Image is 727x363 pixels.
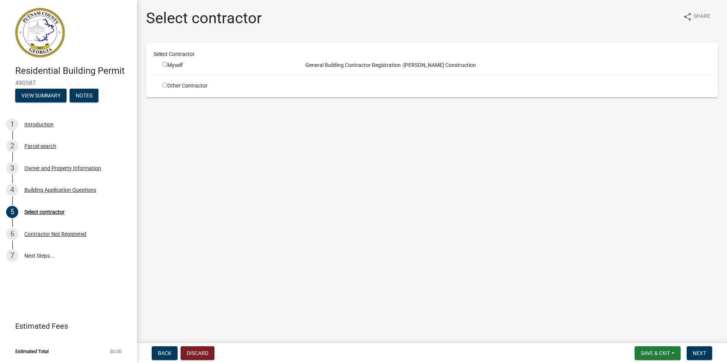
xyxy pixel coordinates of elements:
span: 490587 [15,80,122,87]
div: Select contractor [24,209,65,215]
i: share [683,12,692,21]
div: Other Contractor [157,82,297,90]
button: shareShare [677,9,716,24]
button: View Summary [15,89,67,102]
span: $0.00 [110,349,122,354]
span: Next [693,350,706,356]
div: 5 [6,206,18,218]
div: 1 [6,118,18,131]
div: [PERSON_NAME] Construction [297,61,716,69]
span: Estimated Total [15,349,49,354]
div: 6 [6,228,18,240]
button: Notes [70,89,98,102]
button: Back [152,346,178,360]
div: Contractor Not Registered [24,231,86,237]
span: General Building Contractor Registration - [302,62,403,68]
button: Discard [181,346,214,360]
a: Estimated Fees [6,318,125,334]
div: 4 [6,184,18,196]
button: Next [687,346,712,360]
div: Owner and Property Information [24,166,101,171]
span: Save & Exit [641,350,670,356]
div: 3 [6,162,18,174]
div: Building Application Questions [24,187,96,193]
wm-modal-confirm: Notes [70,93,98,99]
span: Back [158,350,171,356]
div: 7 [6,250,18,262]
div: 2 [6,140,18,152]
div: Myself [162,61,291,69]
div: Parcel search [24,143,56,149]
img: Putnam County, Georgia [15,8,65,57]
div: Select Contractor [148,50,716,58]
div: Introduction [24,122,54,127]
h1: Select contractor [146,9,262,27]
button: Save & Exit [635,346,681,360]
span: Share [694,12,710,21]
h4: Residential Building Permit [15,65,131,76]
wm-modal-confirm: Summary [15,93,67,99]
